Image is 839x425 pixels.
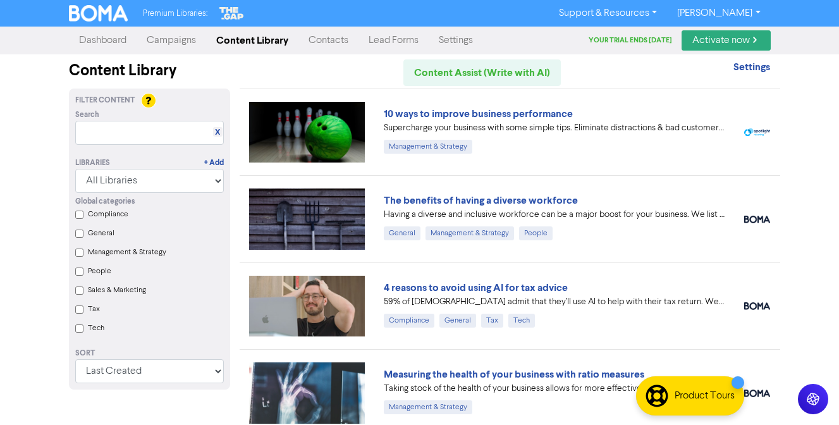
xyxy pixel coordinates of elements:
[384,382,725,395] div: Taking stock of the health of your business allows for more effective planning, early warning abo...
[439,314,476,328] div: General
[88,285,146,296] label: Sales & Marketing
[744,390,770,397] img: boma_accounting
[75,157,110,169] div: Libraries
[88,247,166,258] label: Management & Strategy
[75,95,224,106] div: Filter Content
[384,140,472,154] div: Management & Strategy
[384,314,434,328] div: Compliance
[204,157,224,169] a: + Add
[682,30,771,51] a: Activate now
[733,61,770,73] strong: Settings
[426,226,514,240] div: Management & Strategy
[508,314,535,328] div: Tech
[384,108,573,120] a: 10 ways to improve business performance
[143,9,207,18] span: Premium Libraries:
[69,28,137,53] a: Dashboard
[549,3,667,23] a: Support & Resources
[298,28,358,53] a: Contacts
[384,208,725,221] div: Having a diverse and inclusive workforce can be a major boost for your business. We list four of ...
[429,28,483,53] a: Settings
[384,121,725,135] div: Supercharge your business with some simple tips. Eliminate distractions & bad customers, get a pl...
[519,226,553,240] div: People
[384,226,420,240] div: General
[206,28,298,53] a: Content Library
[88,209,128,220] label: Compliance
[75,196,224,207] div: Global categories
[384,368,644,381] a: Measuring the health of your business with ratio measures
[384,295,725,309] div: 59% of Brits admit that they’ll use AI to help with their tax return. We share 4 key reasons why ...
[744,128,770,137] img: spotlight
[403,59,561,86] a: Content Assist (Write with AI)
[215,128,220,137] a: X
[384,194,578,207] a: The benefits of having a diverse workforce
[384,400,472,414] div: Management & Strategy
[69,5,128,22] img: BOMA Logo
[744,302,770,310] img: boma
[137,28,206,53] a: Campaigns
[88,266,111,277] label: People
[744,216,770,223] img: boma
[667,3,770,23] a: [PERSON_NAME]
[69,59,230,82] div: Content Library
[75,348,224,359] div: Sort
[733,63,770,73] a: Settings
[481,314,503,328] div: Tax
[75,109,99,121] span: Search
[384,281,568,294] a: 4 reasons to avoid using AI for tax advice
[217,5,245,22] img: The Gap
[358,28,429,53] a: Lead Forms
[88,228,114,239] label: General
[88,323,104,334] label: Tech
[589,35,682,46] div: Your trial ends [DATE]
[776,364,839,425] iframe: Chat Widget
[88,304,100,315] label: Tax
